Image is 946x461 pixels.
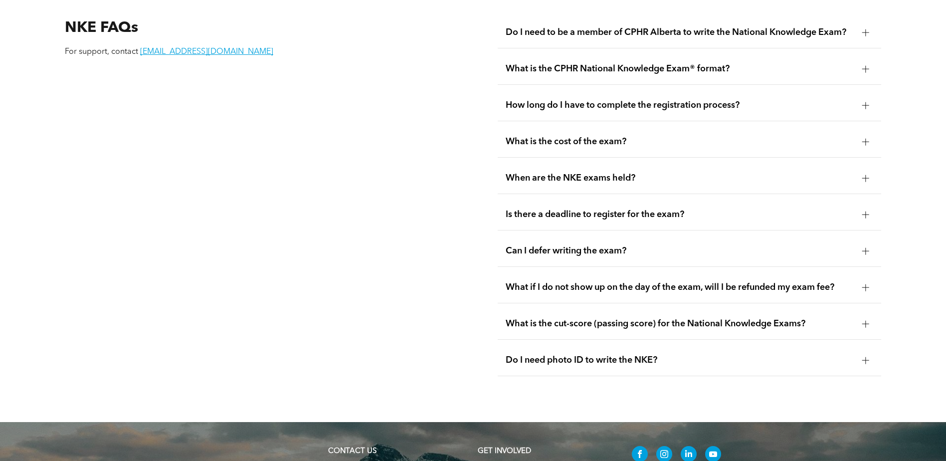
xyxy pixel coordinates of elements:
[328,448,377,455] a: CONTACT US
[506,27,854,38] span: Do I need to be a member of CPHR Alberta to write the National Knowledge Exam?
[65,48,138,56] span: For support, contact
[506,355,854,366] span: Do I need photo ID to write the NKE?
[506,282,854,293] span: What if I do not show up on the day of the exam, will I be refunded my exam fee?
[506,245,854,256] span: Can I defer writing the exam?
[506,318,854,329] span: What is the cut-score (passing score) for the National Knowledge Exams?
[506,63,854,74] span: What is the CPHR National Knowledge Exam® format?
[506,100,854,111] span: How long do I have to complete the registration process?
[506,209,854,220] span: Is there a deadline to register for the exam?
[140,48,273,56] a: [EMAIL_ADDRESS][DOMAIN_NAME]
[506,173,854,184] span: When are the NKE exams held?
[506,136,854,147] span: What is the cost of the exam?
[478,448,531,455] span: GET INVOLVED
[65,20,138,35] span: NKE FAQs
